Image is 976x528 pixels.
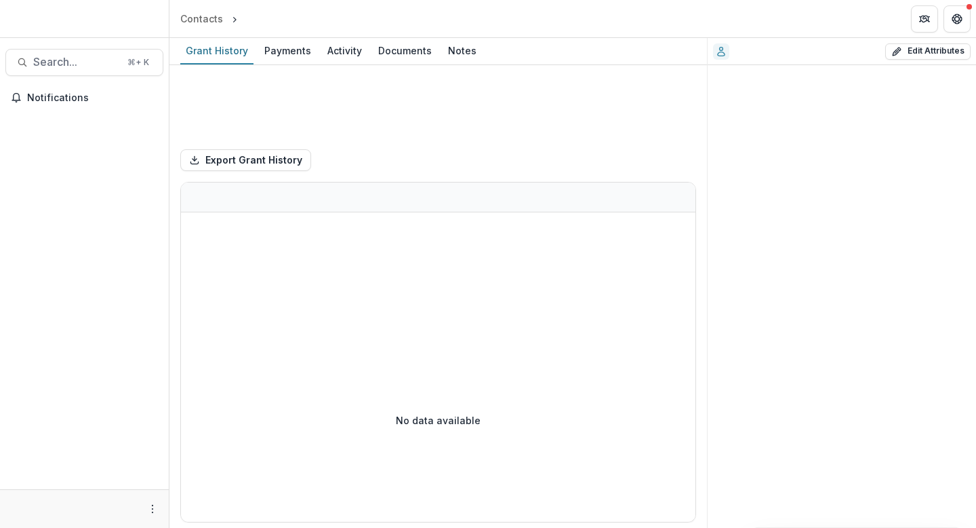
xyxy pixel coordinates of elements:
[259,38,317,64] a: Payments
[180,41,253,60] div: Grant History
[175,9,228,29] a: Contacts
[322,41,367,60] div: Activity
[373,38,437,64] a: Documents
[443,41,482,60] div: Notes
[5,87,163,109] button: Notifications
[180,12,223,26] div: Contacts
[373,41,437,60] div: Documents
[322,38,367,64] a: Activity
[125,55,152,70] div: ⌘ + K
[27,92,158,104] span: Notifications
[943,5,971,33] button: Get Help
[396,413,481,428] p: No data available
[180,38,253,64] a: Grant History
[144,501,161,517] button: More
[5,49,163,76] button: Search...
[33,56,119,69] span: Search...
[259,41,317,60] div: Payments
[443,38,482,64] a: Notes
[180,149,311,171] button: Export Grant History
[175,9,298,29] nav: breadcrumb
[911,5,938,33] button: Partners
[885,43,971,60] button: Edit Attributes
